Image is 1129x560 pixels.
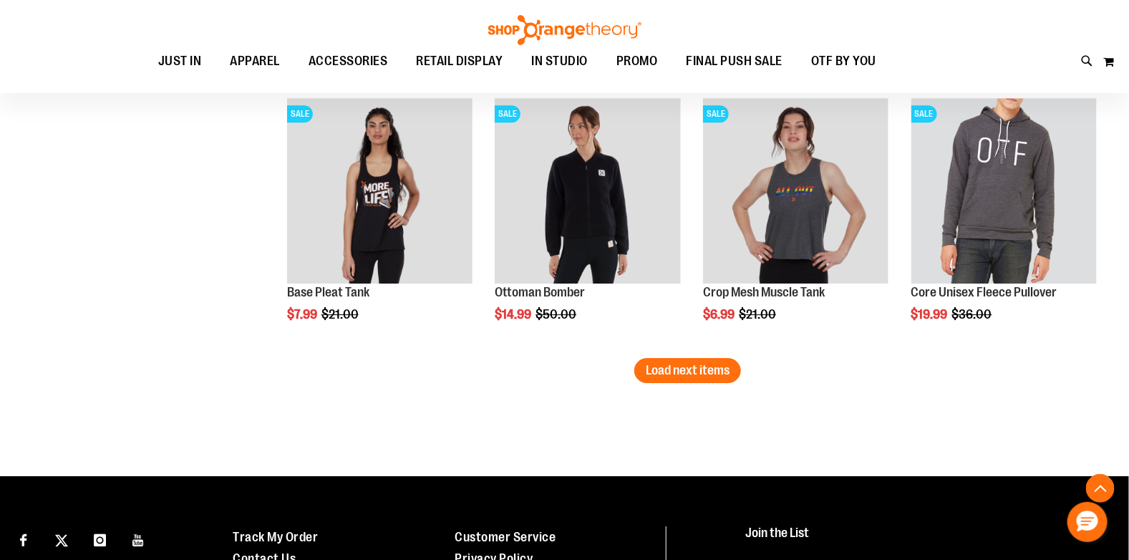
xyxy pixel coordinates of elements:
[811,45,876,77] span: OTF BY YOU
[55,534,68,547] img: Twitter
[797,45,891,78] a: OTF BY YOU
[495,105,520,122] span: SALE
[126,526,151,551] a: Visit our Youtube page
[495,285,585,299] a: Ottoman Bomber
[536,307,578,322] span: $50.00
[486,15,644,45] img: Shop Orangetheory
[952,307,994,322] span: $36.00
[144,45,216,78] a: JUST IN
[703,285,825,299] a: Crop Mesh Muscle Tank
[703,307,737,322] span: $6.99
[488,91,687,358] div: product
[703,98,888,286] a: Product image for Crop Mesh Muscle TankSALE
[402,45,518,78] a: RETAIL DISPLAY
[216,45,295,78] a: APPAREL
[634,358,741,383] button: Load next items
[739,307,778,322] span: $21.00
[518,45,603,78] a: IN STUDIO
[904,91,1104,358] div: product
[696,91,896,358] div: product
[287,98,473,286] a: Product image for Base Pleat TankSALE
[49,526,74,551] a: Visit our X page
[87,526,112,551] a: Visit our Instagram page
[280,91,480,358] div: product
[495,98,680,286] a: Product image for Ottoman BomberSALE
[703,105,729,122] span: SALE
[911,307,950,322] span: $19.99
[703,98,888,284] img: Product image for Crop Mesh Muscle Tank
[309,45,388,77] span: ACCESSORIES
[11,526,36,551] a: Visit our Facebook page
[233,530,318,544] a: Track My Order
[294,45,402,78] a: ACCESSORIES
[1086,474,1115,503] button: Back To Top
[646,363,730,377] span: Load next items
[532,45,588,77] span: IN STUDIO
[911,105,937,122] span: SALE
[287,285,369,299] a: Base Pleat Tank
[231,45,281,77] span: APPAREL
[602,45,672,78] a: PROMO
[911,285,1057,299] a: Core Unisex Fleece Pullover
[417,45,503,77] span: RETAIL DISPLAY
[687,45,783,77] span: FINAL PUSH SALE
[321,307,361,322] span: $21.00
[287,307,319,322] span: $7.99
[495,98,680,284] img: Product image for Ottoman Bomber
[911,98,1097,284] img: Product image for Core Unisex Fleece Pullover
[745,526,1100,553] h4: Join the List
[158,45,202,77] span: JUST IN
[911,98,1097,286] a: Product image for Core Unisex Fleece PulloverSALE
[455,530,556,544] a: Customer Service
[1067,502,1108,542] button: Hello, have a question? Let’s chat.
[287,98,473,284] img: Product image for Base Pleat Tank
[495,307,533,322] span: $14.99
[287,105,313,122] span: SALE
[616,45,658,77] span: PROMO
[672,45,798,77] a: FINAL PUSH SALE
